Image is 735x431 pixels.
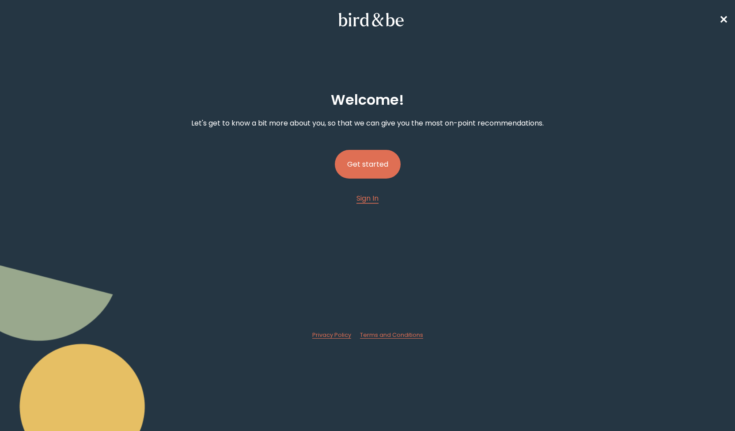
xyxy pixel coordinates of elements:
[331,89,404,111] h2: Welcome !
[191,118,544,129] p: Let's get to know a bit more about you, so that we can give you the most on-point recommendations.
[335,150,401,179] button: Get started
[691,389,726,422] iframe: Gorgias live chat messenger
[360,331,423,339] a: Terms and Conditions
[356,193,379,204] a: Sign In
[335,136,401,193] a: Get started
[312,331,351,339] span: Privacy Policy
[360,331,423,339] span: Terms and Conditions
[719,12,728,27] a: ✕
[356,193,379,203] span: Sign In
[312,331,351,339] a: Privacy Policy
